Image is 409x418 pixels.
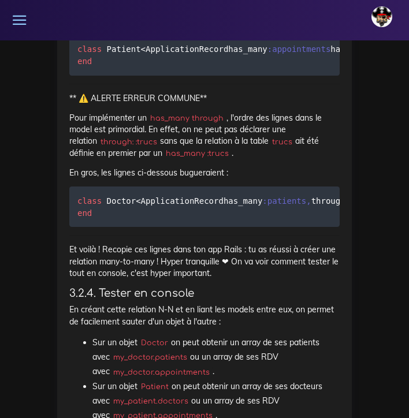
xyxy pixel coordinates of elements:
code: has_many :trucs [162,148,232,159]
img: avatar [371,6,392,27]
code: through: :trucs [97,136,160,148]
p: En gros, les lignes ci-dessous bugueraient : [69,167,340,178]
span: Patient [107,44,141,54]
span: Doctor [107,196,136,205]
p: Pour implémenter un , l'ordre des lignes dans le model est primordial. En effet, on ne peut pas d... [69,112,340,159]
span: , [306,196,311,205]
p: Et voilà ! Recopie ces lignes dans ton app Rails : tu as réussi à créer une relation many-to-many... [69,244,340,279]
span: :appointments [267,44,331,54]
p: ** ⚠️ ALERTE ERREUR COMMUNE** [69,92,340,104]
h4: 3.2.4. Tester en console [69,287,340,300]
code: my_doctor.appointments [110,367,213,378]
span: class [77,196,102,205]
li: Sur un objet on peut obtenir un array de ses patients avec ou un array de ses RDV avec . [92,335,340,379]
code: Doctor [137,337,171,349]
code: my_patient.doctors [110,395,191,407]
code: Patient [137,381,172,393]
span: end [77,57,92,66]
code: trucs [269,136,295,148]
span: class [77,44,102,54]
p: En créant cette relation N-N et en liant les models entre eux, on permet de facilement sauter d'u... [69,304,340,327]
code: my_doctor.patients [110,352,190,363]
span: :patients [262,196,306,205]
code: has_many through [147,113,226,124]
span: ApplicationRecord [146,44,228,54]
span: ApplicationRecord [141,196,224,205]
span: end [77,208,92,217]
